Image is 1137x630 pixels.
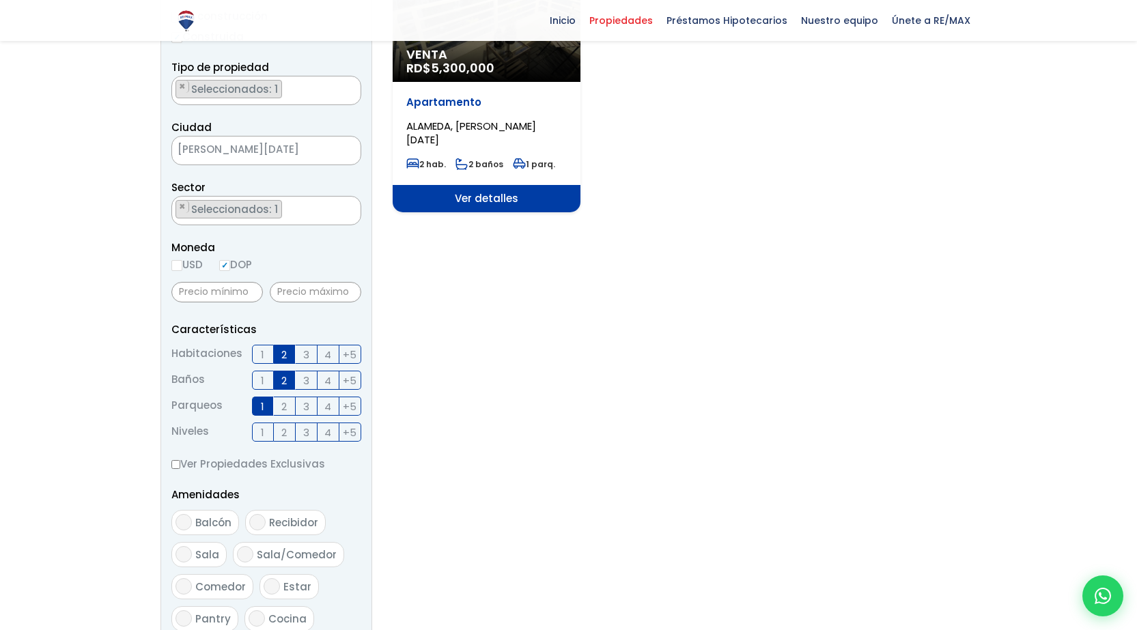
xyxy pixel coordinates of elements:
span: × [346,201,353,213]
span: 1 parq. [513,158,555,170]
span: Moneda [171,239,361,256]
input: Recibidor [249,514,266,530]
span: 2 [281,398,287,415]
span: 3 [303,424,309,441]
span: 2 hab. [406,158,446,170]
input: Precio mínimo [171,282,263,302]
span: Cocina [268,612,307,626]
span: 2 [281,424,287,441]
span: Ver detalles [393,185,580,212]
input: Comedor [176,578,192,595]
span: Sector [171,180,206,195]
span: +5 [343,424,356,441]
span: 4 [324,424,331,441]
li: ALAMEDA [176,200,282,218]
input: Sala/Comedor [237,546,253,562]
span: Pantry [195,612,231,626]
span: ALAMEDA, [PERSON_NAME][DATE] [406,119,536,147]
span: Comedor [195,579,246,594]
button: Remove all items [346,80,354,94]
span: Tipo de propiedad [171,60,269,74]
span: 4 [324,372,331,389]
input: Precio máximo [270,282,361,302]
span: Únete a RE/MAX [885,10,977,31]
button: Remove item [176,201,189,213]
input: Cocina [249,610,265,627]
span: Venta [406,48,567,61]
button: Remove all items [346,200,354,214]
span: Balcón [195,515,231,530]
span: 4 [324,398,331,415]
span: 1 [261,424,264,441]
span: × [340,145,347,157]
span: 3 [303,346,309,363]
span: 4 [324,346,331,363]
span: SANTO DOMINGO OESTE [171,136,361,165]
span: Propiedades [582,10,660,31]
span: Inicio [543,10,582,31]
p: Amenidades [171,486,361,503]
label: USD [171,256,203,273]
button: Remove item [176,81,189,93]
span: 1 [261,372,264,389]
span: 2 baños [455,158,503,170]
input: USD [171,260,182,271]
span: +5 [343,346,356,363]
span: × [346,81,353,93]
span: Seleccionados: 1 [190,82,281,96]
span: 3 [303,372,309,389]
img: Logo de REMAX [174,9,198,33]
label: DOP [219,256,252,273]
span: RD$ [406,59,494,76]
span: +5 [343,398,356,415]
input: Estar [264,578,280,595]
span: Recibidor [269,515,318,530]
textarea: Search [172,76,180,106]
p: Características [171,321,361,338]
span: Baños [171,371,205,390]
span: 2 [281,372,287,389]
li: APARTAMENTO [176,80,282,98]
span: Nuestro equipo [794,10,885,31]
span: 3 [303,398,309,415]
label: Ver Propiedades Exclusivas [171,455,361,472]
button: Remove all items [326,140,347,162]
span: 1 [261,346,264,363]
span: 2 [281,346,287,363]
p: Apartamento [406,96,567,109]
span: +5 [343,372,356,389]
input: Pantry [176,610,192,627]
span: Niveles [171,423,209,442]
span: Ciudad [171,120,212,134]
span: Estar [283,579,311,594]
input: Ver Propiedades Exclusivas [171,460,180,469]
span: Seleccionados: 1 [190,202,281,216]
span: Sala/Comedor [257,547,337,562]
span: 5,300,000 [431,59,494,76]
input: DOP [219,260,230,271]
span: Habitaciones [171,345,242,364]
span: Préstamos Hipotecarios [660,10,794,31]
span: × [179,81,186,93]
span: 1 [261,398,264,415]
span: Sala [195,547,219,562]
textarea: Search [172,197,180,226]
span: SANTO DOMINGO OESTE [172,140,326,159]
span: × [179,201,186,213]
input: Sala [176,546,192,562]
span: Parqueos [171,397,223,416]
input: Balcón [176,514,192,530]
